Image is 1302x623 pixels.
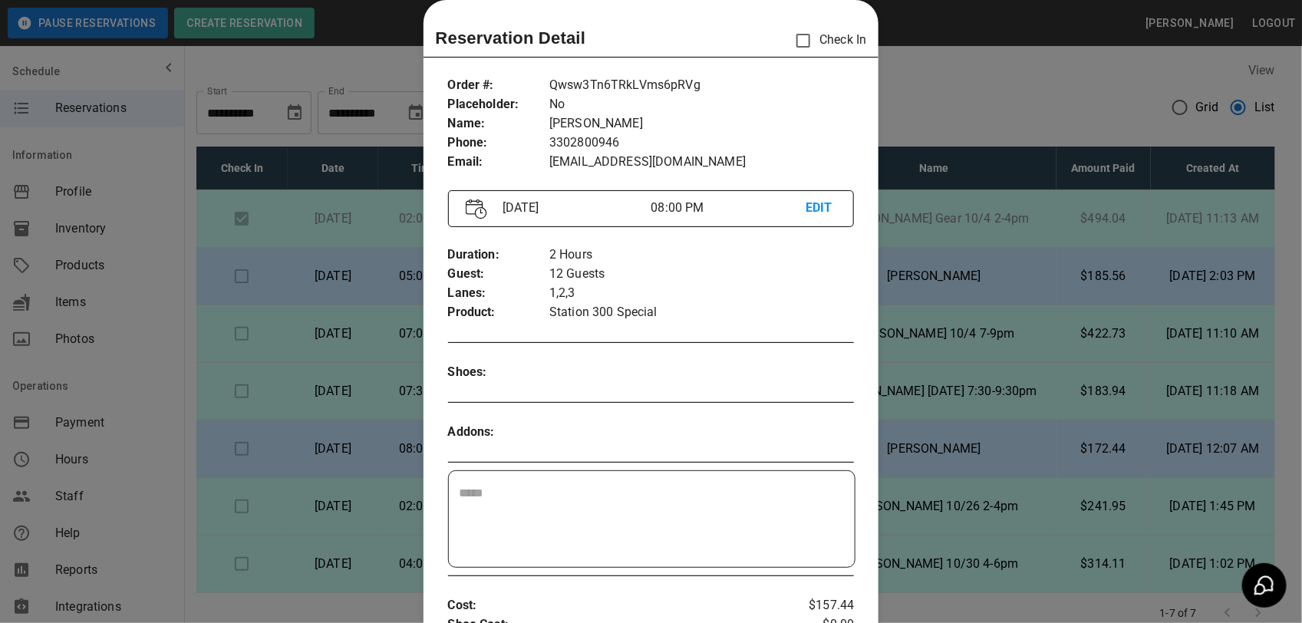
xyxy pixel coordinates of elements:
[436,25,586,51] p: Reservation Detail
[549,114,854,133] p: [PERSON_NAME]
[448,284,549,303] p: Lanes :
[448,153,549,172] p: Email :
[448,95,549,114] p: Placeholder :
[448,596,787,615] p: Cost :
[549,133,854,153] p: 3302800946
[549,76,854,95] p: Qwsw3Tn6TRkLVms6pRVg
[651,199,806,217] p: 08:00 PM
[549,95,854,114] p: No
[786,596,854,615] p: $157.44
[549,153,854,172] p: [EMAIL_ADDRESS][DOMAIN_NAME]
[496,199,651,217] p: [DATE]
[448,76,549,95] p: Order # :
[448,363,549,382] p: Shoes :
[448,303,549,322] p: Product :
[448,246,549,265] p: Duration :
[549,284,854,303] p: 1,2,3
[549,265,854,284] p: 12 Guests
[466,199,487,219] img: Vector
[806,199,836,218] p: EDIT
[549,246,854,265] p: 2 Hours
[448,423,549,442] p: Addons :
[549,303,854,322] p: Station 300 Special
[448,265,549,284] p: Guest :
[448,114,549,133] p: Name :
[448,133,549,153] p: Phone :
[787,25,866,57] p: Check In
